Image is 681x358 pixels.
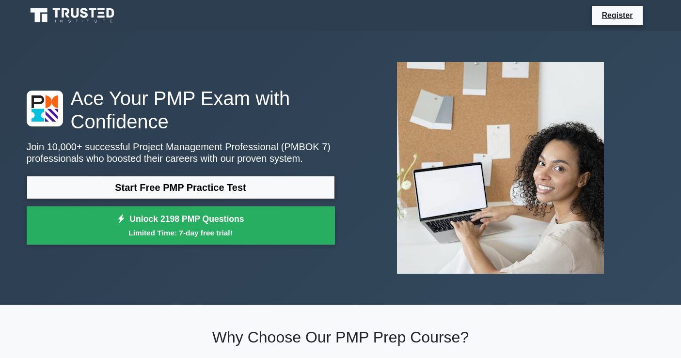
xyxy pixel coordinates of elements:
a: Start Free PMP Practice Test [27,176,335,199]
p: Join 10,000+ successful Project Management Professional (PMBOK 7) professionals who boosted their... [27,141,335,164]
a: Register [596,9,638,21]
h2: Why Choose Our PMP Prep Course? [27,328,655,346]
h1: Ace Your PMP Exam with Confidence [27,87,335,133]
a: Unlock 2198 PMP QuestionsLimited Time: 7-day free trial! [27,206,335,245]
small: Limited Time: 7-day free trial! [39,227,323,238]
